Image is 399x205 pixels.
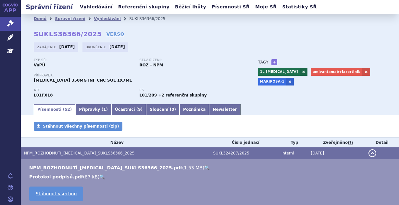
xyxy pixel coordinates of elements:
[271,59,277,65] a: +
[348,141,353,145] abbr: (?)
[29,165,393,171] li: ( )
[146,104,180,115] a: Sloučení (0)
[258,58,268,66] h3: Tagy
[180,104,209,115] a: Poznámka
[65,107,70,112] span: 52
[43,124,119,129] span: Stáhnout všechny písemnosti (zip)
[94,17,121,21] a: Vyhledávání
[253,3,279,11] a: Moje SŘ
[281,151,294,155] span: Interní
[116,3,171,11] a: Referenční skupiny
[307,138,365,147] th: Zveřejněno
[173,3,208,11] a: Běžící lhůty
[109,45,125,49] strong: [DATE]
[210,138,278,147] th: Číslo jednací
[34,88,133,92] p: ATC:
[140,88,239,92] p: RS:
[210,3,252,11] a: Písemnosti SŘ
[34,104,75,115] a: Písemnosti (52)
[204,165,210,170] a: 🔍
[99,174,105,179] a: 🔍
[210,147,278,159] td: SUKL324207/2025
[34,93,53,97] strong: AMIVANTAMAB
[280,3,318,11] a: Statistiky SŘ
[209,104,240,115] a: Newsletter
[258,78,286,85] a: MARIPOSA-1
[307,147,365,159] td: [DATE]
[111,104,146,115] a: Účastníci (9)
[78,3,115,11] a: Vyhledávání
[55,17,85,21] a: Správní řízení
[34,74,245,77] p: Přípravek:
[34,30,102,38] strong: SUKLS36366/2025
[85,174,98,179] span: 87 kB
[103,107,106,112] span: 1
[106,31,124,37] a: VERSO
[140,58,239,62] p: Stav řízení:
[171,107,174,112] span: 0
[21,138,210,147] th: Název
[37,44,57,50] span: Zahájeno:
[278,138,308,147] th: Typ
[24,151,134,155] span: NPM_ROZHODNUTÍ_RYBREVANT_SUKLS36366_2025
[86,44,108,50] span: Ukončeno:
[258,68,300,76] a: 1L [MEDICAL_DATA]
[138,107,141,112] span: 9
[140,63,163,67] strong: ROZ – NPM
[368,149,376,157] button: detail
[34,78,132,83] span: [MEDICAL_DATA] 350MG INF CNC SOL 1X7ML
[34,17,46,21] a: Domů
[29,165,182,170] a: NPM_ROZHODNUTÍ_[MEDICAL_DATA]_SUKLS36366_2025.pdf
[29,187,83,201] a: Stáhnout všechno
[158,93,206,97] strong: +2 referenční skupiny
[75,104,111,115] a: Přípravky (1)
[129,14,174,24] li: SUKLS36366/2025
[21,2,78,11] h2: Správní řízení
[34,58,133,62] p: Typ SŘ:
[140,93,157,97] strong: amivantamab k léčbě pokročilého NSCLC s pozitivitou EGFR mutace v kombinaci s karboplatinou a pem...
[311,68,362,76] a: amivantamab+lazertinib
[29,174,83,179] a: Protokol podpisů.pdf
[34,63,45,67] strong: VaPÚ
[365,138,399,147] th: Detail
[184,165,203,170] span: 1.53 MB
[59,45,75,49] strong: [DATE]
[34,122,122,131] a: Stáhnout všechny písemnosti (zip)
[29,174,393,180] li: ( )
